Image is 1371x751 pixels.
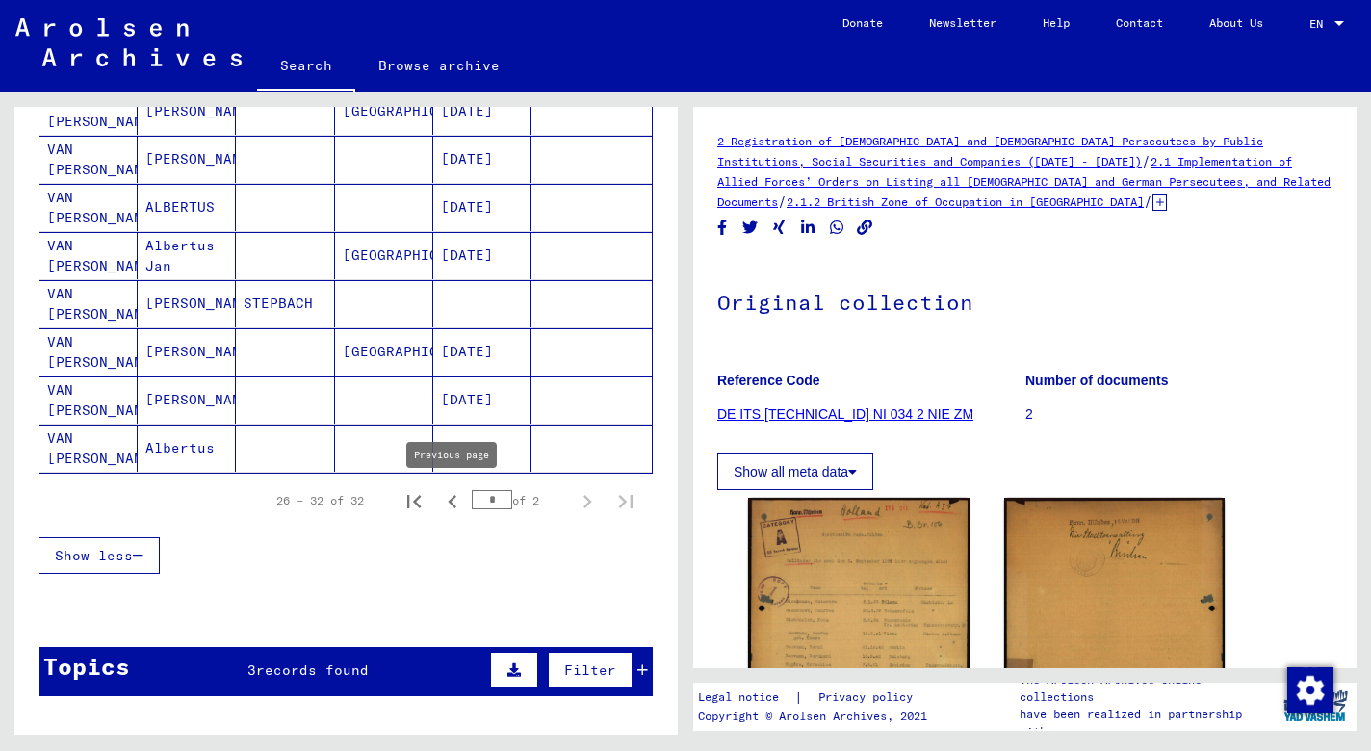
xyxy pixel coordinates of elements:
[247,661,256,679] span: 3
[39,537,160,574] button: Show less
[276,492,364,509] div: 26 – 32 of 32
[698,687,936,708] div: |
[564,661,616,679] span: Filter
[138,232,236,279] mat-cell: Albertus Jan
[855,216,875,240] button: Copy link
[827,216,847,240] button: Share on WhatsApp
[256,661,369,679] span: records found
[698,687,794,708] a: Legal notice
[472,491,568,509] div: of 2
[1020,671,1274,706] p: The Arolsen Archives online collections
[712,216,733,240] button: Share on Facebook
[769,216,789,240] button: Share on Xing
[355,42,523,89] a: Browse archive
[607,481,645,520] button: Last page
[138,280,236,327] mat-cell: [PERSON_NAME]
[1025,404,1332,425] p: 2
[138,88,236,135] mat-cell: [PERSON_NAME]
[803,687,936,708] a: Privacy policy
[395,481,433,520] button: First page
[1025,373,1169,388] b: Number of documents
[1287,667,1333,713] img: Change consent
[433,136,531,183] mat-cell: [DATE]
[236,280,334,327] mat-cell: STEPBACH
[717,373,820,388] b: Reference Code
[138,376,236,424] mat-cell: [PERSON_NAME]
[138,136,236,183] mat-cell: [PERSON_NAME]
[433,184,531,231] mat-cell: [DATE]
[43,649,130,684] div: Topics
[39,280,138,327] mat-cell: VAN [PERSON_NAME]
[433,376,531,424] mat-cell: [DATE]
[433,481,472,520] button: Previous page
[717,258,1332,343] h1: Original collection
[39,376,138,424] mat-cell: VAN [PERSON_NAME]
[15,18,242,66] img: Arolsen_neg.svg
[778,193,787,210] span: /
[39,232,138,279] mat-cell: VAN [PERSON_NAME]
[740,216,761,240] button: Share on Twitter
[1142,152,1151,169] span: /
[1309,17,1331,31] span: EN
[39,425,138,472] mat-cell: VAN [PERSON_NAME]
[433,232,531,279] mat-cell: [DATE]
[1020,706,1274,740] p: have been realized in partnership with
[717,453,873,490] button: Show all meta data
[433,88,531,135] mat-cell: [DATE]
[787,194,1144,209] a: 2.1.2 British Zone of Occupation in [GEOGRAPHIC_DATA]
[698,708,936,725] p: Copyright © Arolsen Archives, 2021
[138,425,236,472] mat-cell: Albertus
[798,216,818,240] button: Share on LinkedIn
[717,154,1331,209] a: 2.1 Implementation of Allied Forces’ Orders on Listing all [DEMOGRAPHIC_DATA] and German Persecut...
[335,232,433,279] mat-cell: [GEOGRAPHIC_DATA]
[138,184,236,231] mat-cell: ALBERTUS
[39,328,138,375] mat-cell: VAN [PERSON_NAME]
[1280,682,1352,730] img: yv_logo.png
[55,547,133,564] span: Show less
[717,406,973,422] a: DE ITS [TECHNICAL_ID] NI 034 2 NIE ZM
[138,328,236,375] mat-cell: [PERSON_NAME]
[335,88,433,135] mat-cell: [GEOGRAPHIC_DATA]
[1144,193,1152,210] span: /
[548,652,633,688] button: Filter
[568,481,607,520] button: Next page
[433,328,531,375] mat-cell: [DATE]
[257,42,355,92] a: Search
[39,136,138,183] mat-cell: VAN [PERSON_NAME]
[39,88,138,135] mat-cell: VAN [PERSON_NAME]
[335,328,433,375] mat-cell: [GEOGRAPHIC_DATA]
[39,184,138,231] mat-cell: VAN [PERSON_NAME]
[1286,666,1332,712] div: Change consent
[717,134,1263,168] a: 2 Registration of [DEMOGRAPHIC_DATA] and [DEMOGRAPHIC_DATA] Persecutees by Public Institutions, S...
